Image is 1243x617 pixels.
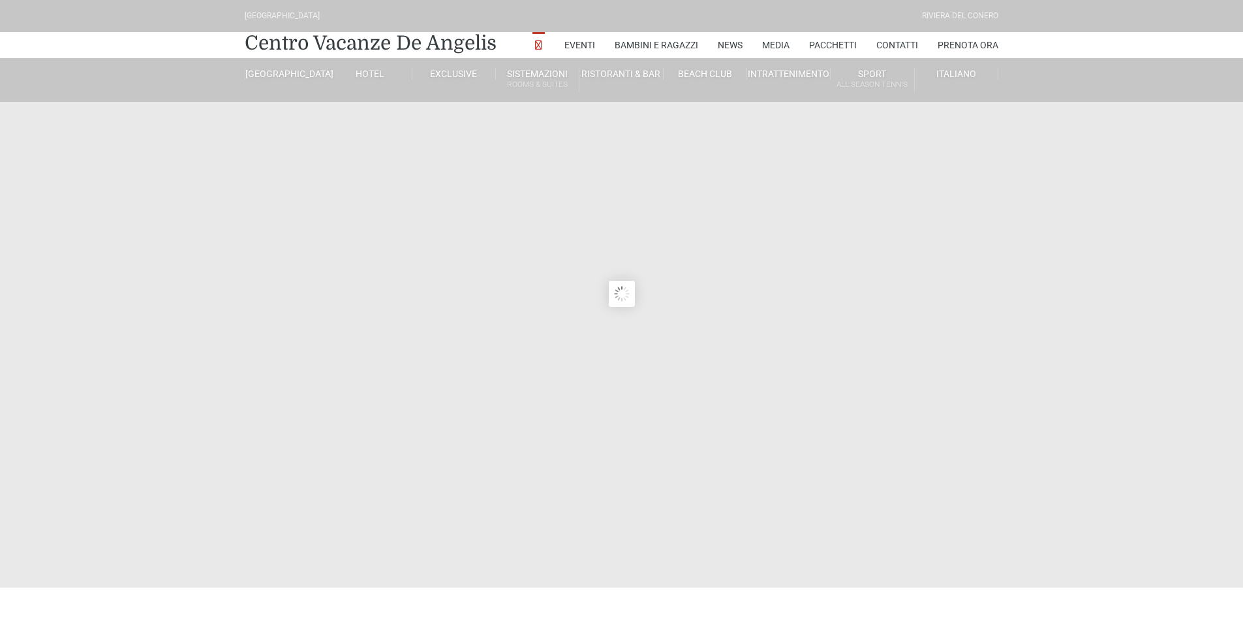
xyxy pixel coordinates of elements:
[664,68,747,80] a: Beach Club
[328,68,412,80] a: Hotel
[922,10,998,22] div: Riviera Del Conero
[615,32,698,58] a: Bambini e Ragazzi
[245,68,328,80] a: [GEOGRAPHIC_DATA]
[938,32,998,58] a: Prenota Ora
[876,32,918,58] a: Contatti
[762,32,790,58] a: Media
[496,68,579,92] a: SistemazioniRooms & Suites
[564,32,595,58] a: Eventi
[809,32,857,58] a: Pacchetti
[245,10,320,22] div: [GEOGRAPHIC_DATA]
[915,68,998,80] a: Italiano
[747,68,831,80] a: Intrattenimento
[831,68,914,92] a: SportAll Season Tennis
[831,78,913,91] small: All Season Tennis
[412,68,496,80] a: Exclusive
[496,78,579,91] small: Rooms & Suites
[936,69,976,79] span: Italiano
[718,32,743,58] a: News
[579,68,663,80] a: Ristoranti & Bar
[245,30,497,56] a: Centro Vacanze De Angelis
